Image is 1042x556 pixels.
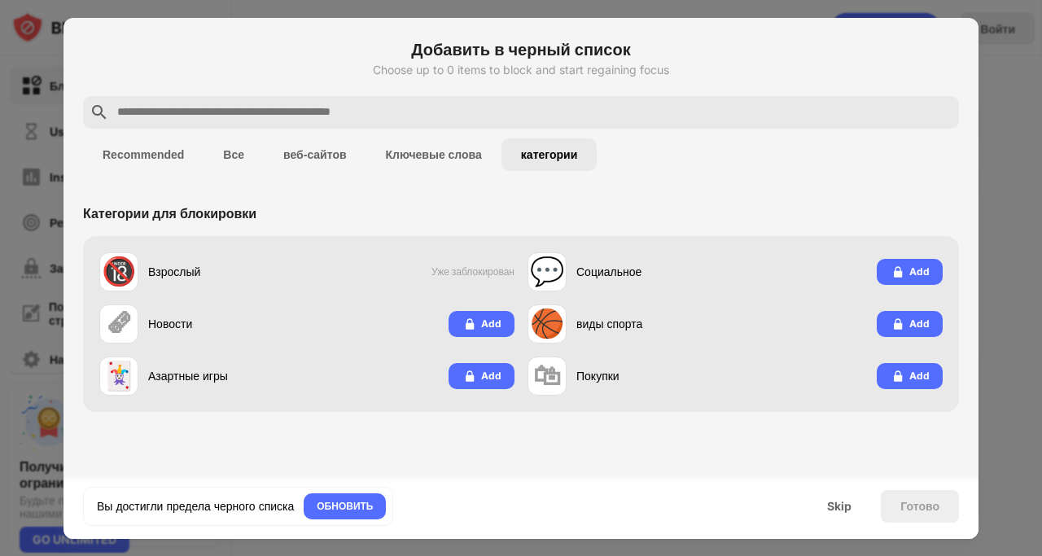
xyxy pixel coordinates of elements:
div: Add [909,368,930,384]
div: виды спорта [576,315,735,332]
button: веб-сайтов [264,138,366,171]
div: Покупки [576,367,735,384]
div: Готово [900,500,939,513]
h6: Добавить в черный список [83,37,959,62]
div: 🃏 [102,359,136,392]
button: категории [501,138,597,171]
div: 🔞 [102,255,136,288]
div: 🏀 [530,307,564,340]
div: Add [481,316,501,332]
img: search.svg [90,103,109,122]
button: Recommended [83,138,204,171]
div: Вы достигли предела черного списка [97,498,294,514]
div: ОБНОВИТЬ [317,498,373,514]
div: 🛍 [533,359,561,392]
div: Социальное [576,263,735,280]
div: Категории для блокировки [83,205,256,221]
div: Add [481,368,501,384]
div: Add [909,316,930,332]
div: Choose up to 0 items to block and start regaining focus [83,63,959,77]
button: Ключевые слова [366,138,501,171]
div: Взрослый [148,263,307,280]
button: Все [204,138,264,171]
div: 💬 [530,255,564,288]
div: Skip [827,500,852,513]
div: Новости [148,315,307,332]
span: Уже заблокирован [431,265,514,278]
div: Азартные игры [148,367,307,384]
div: Add [909,264,930,280]
div: 🗞 [105,307,133,340]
